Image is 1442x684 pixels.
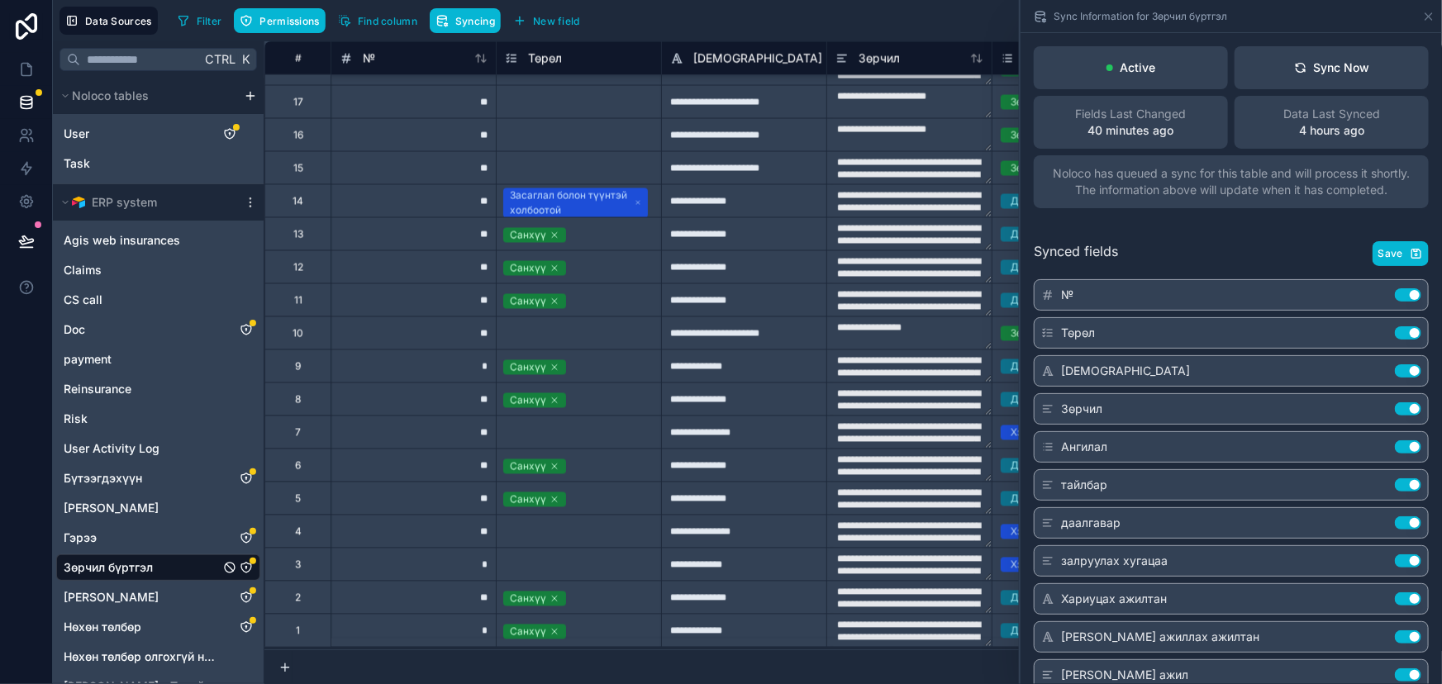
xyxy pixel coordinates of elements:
[278,52,318,64] div: #
[859,50,900,67] span: Зөрчил
[1120,59,1155,76] p: Active
[510,294,546,309] div: Санхүү
[294,294,302,307] div: 11
[259,15,319,27] span: Permissions
[1061,667,1188,683] span: [PERSON_NAME] ажил
[56,614,260,640] div: Нөхөн төлбөр
[56,84,237,107] button: Noloco tables
[510,625,546,639] div: Санхүү
[56,406,260,432] div: Risk
[1061,515,1121,531] span: даалгавар
[56,121,260,147] div: User
[64,440,159,457] span: User Activity Log
[295,591,301,605] div: 2
[1011,260,1036,275] div: Дунд
[64,351,112,368] span: payment
[64,292,102,308] span: CS call
[1011,293,1036,308] div: Дунд
[1061,477,1107,493] span: тайлбар
[1299,122,1364,139] p: 4 hours ago
[197,15,222,27] span: Filter
[72,196,85,209] img: Airtable Logo
[64,500,159,516] span: [PERSON_NAME]
[296,625,300,638] div: 1
[1011,558,1046,572] div: Хэвийн
[295,459,301,473] div: 6
[1011,492,1036,506] div: Дунд
[64,470,142,487] span: Бүтээгдэхүүн
[1011,326,1088,341] div: Зөрүү ажиглалт
[332,8,423,33] button: Find column
[1034,241,1118,266] span: Synced fields
[56,346,260,373] div: payment
[1011,425,1046,440] div: Хэвийн
[56,554,260,581] div: Зөрчил бүртгэл
[358,15,417,27] span: Find column
[1378,247,1403,260] span: Save
[1061,287,1073,303] span: №
[64,262,102,278] span: Claims
[1061,439,1107,455] span: Ангилал
[1061,325,1095,341] span: Төрөл
[295,360,301,373] div: 9
[64,126,89,142] span: User
[1061,591,1167,607] span: Хариуцах ажилтан
[510,393,546,408] div: Санхүү
[56,644,260,670] div: Нөхөн төлбөр олгохгүй нөхцөл
[56,584,260,610] div: Зүйлийн дэлгэрэнгүй
[295,393,301,406] div: 8
[64,589,159,606] span: [PERSON_NAME]
[1061,401,1102,417] span: Зөрчил
[293,327,303,340] div: 10
[56,287,260,313] div: CS call
[64,619,141,635] span: Нөхөн төлбөр
[64,411,88,427] span: Risk
[56,376,260,402] div: Reinsurance
[234,8,331,33] a: Permissions
[510,261,546,276] div: Санхүү
[240,54,251,65] span: K
[64,232,180,249] span: Agis web insurances
[295,525,302,539] div: 4
[510,188,631,218] div: Засаглал болон түүнтэй холбоотой
[85,15,152,27] span: Data Sources
[430,8,501,33] button: Syncing
[1011,95,1088,110] div: Зөрүү ажиглалт
[1283,106,1380,122] span: Data Last Synced
[1011,624,1036,639] div: Дунд
[56,227,260,254] div: Agis web insurances
[510,591,546,606] div: Санхүү
[92,194,157,211] span: ERP system
[1235,46,1429,89] button: Sync Now
[56,191,237,214] button: Airtable LogoERP system
[1011,227,1036,242] div: Дунд
[1011,591,1036,606] div: Дунд
[1011,161,1088,176] div: Зөрүү ажиглалт
[64,321,85,338] span: Doc
[533,15,580,27] span: New field
[234,8,325,33] button: Permissions
[693,50,822,67] span: [DEMOGRAPHIC_DATA]
[430,8,507,33] a: Syncing
[56,495,260,521] div: Гадагшаа хандалт
[1054,10,1227,23] span: Sync Information for Зөрчил бүртгэл
[293,162,303,175] div: 15
[1061,629,1259,645] span: [PERSON_NAME] ажиллах ажилтан
[56,525,260,551] div: Гэрээ
[1061,363,1190,379] span: [DEMOGRAPHIC_DATA]
[56,257,260,283] div: Claims
[72,88,149,104] span: Noloco tables
[203,49,237,69] span: Ctrl
[1011,392,1036,407] div: Дунд
[295,492,301,506] div: 5
[293,129,303,142] div: 16
[1373,241,1429,266] button: Save
[64,155,90,172] span: Task
[510,492,546,507] div: Санхүү
[1011,359,1036,374] div: Дунд
[64,530,97,546] span: Гэрээ
[1011,525,1046,539] div: Хэвийн
[295,558,301,572] div: 3
[56,435,260,462] div: User Activity Log
[510,459,546,474] div: Санхүү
